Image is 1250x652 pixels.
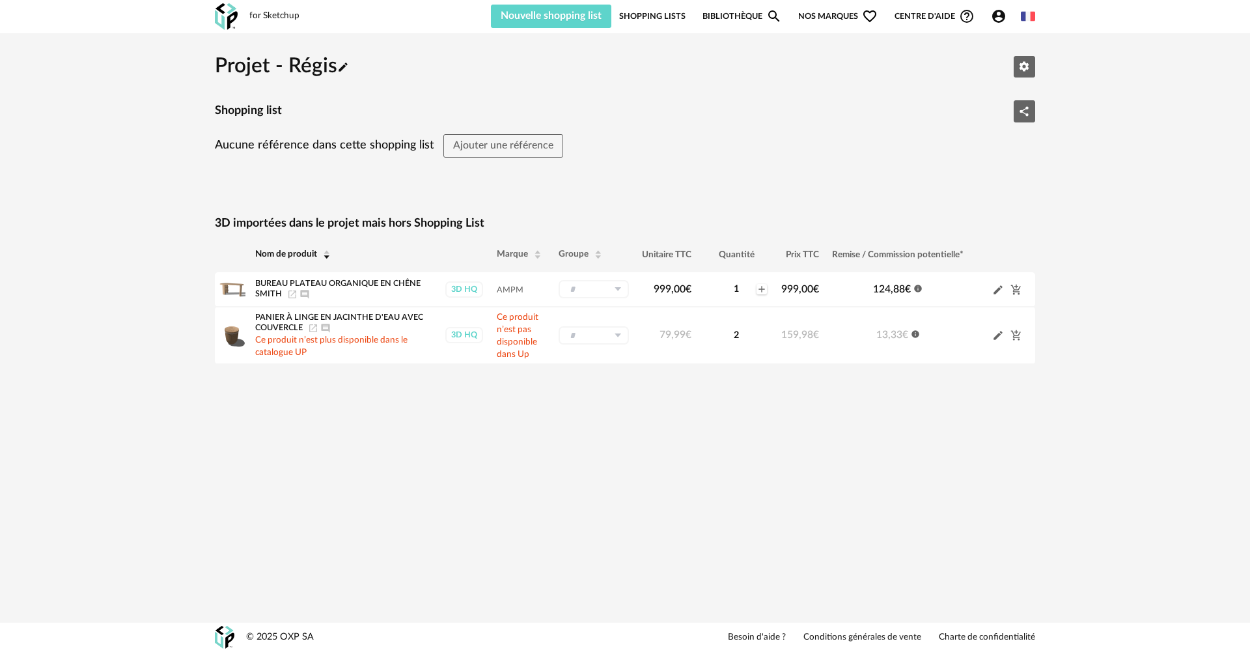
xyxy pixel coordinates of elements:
span: Cart Plus icon [1010,330,1022,340]
span: 79,99 [660,330,691,340]
span: Groupe [559,250,589,259]
span: Pencil icon [992,329,1004,341]
span: 124,88 [873,284,911,294]
span: Bureau Plateau Organique En Chêne Smith [255,280,421,298]
span: € [686,330,691,340]
div: © 2025 OXP SA [246,631,314,644]
a: Charte de confidentialité [939,632,1035,644]
a: Launch icon [308,324,318,332]
span: € [902,330,908,340]
button: Editer les paramètres [1014,56,1036,78]
div: for Sketchup [249,10,299,22]
span: Magnify icon [766,8,782,24]
button: Nouvelle shopping list [491,5,611,28]
button: Share Variant icon [1014,100,1036,122]
h2: Projet - Régis [215,53,349,80]
span: Nouvelle shopping list [501,10,602,21]
div: Sélectionner un groupe [559,326,629,345]
div: 1 [717,283,755,295]
span: Ajouter une référence [453,140,553,150]
span: Pencil icon [337,56,349,76]
span: Account Circle icon [991,8,1012,24]
span: Plus icon [757,284,767,294]
a: BibliothèqueMagnify icon [702,5,782,28]
span: Panier à linge en jacinthe d'eau avec couvercle [255,314,423,332]
span: Ajouter un commentaire [299,290,310,298]
span: Information icon [913,283,923,293]
span: 999,00 [781,284,819,294]
a: 3D HQ [445,281,484,298]
span: Information icon [911,328,920,339]
span: Aucune référence dans cette shopping list [215,139,434,151]
button: Ajouter une référence [443,134,563,158]
div: Sélectionner un groupe [559,280,629,298]
span: Centre d'aideHelp Circle Outline icon [895,8,975,24]
span: 999,00 [654,284,691,294]
img: OXP [215,3,238,30]
a: Besoin d'aide ? [728,632,786,644]
span: Heart Outline icon [862,8,878,24]
div: 2 [717,330,755,341]
span: € [813,330,819,340]
img: Product pack shot [218,322,245,349]
span: Editer les paramètres [1018,61,1030,71]
a: Launch icon [287,290,298,298]
span: Nom de produit [255,250,317,259]
h4: Shopping list [215,104,282,119]
a: Conditions générales de vente [803,632,921,644]
span: Ce produit n’est pas disponible dans Up [497,313,538,359]
div: 3D HQ [445,281,483,298]
span: Nos marques [798,5,878,28]
div: 3D HQ [445,327,483,343]
span: Ajouter un commentaire [320,324,331,332]
span: AMPM [497,286,523,294]
th: Remise / Commission potentielle* [826,237,970,272]
img: OXP [215,626,234,649]
span: € [905,284,911,294]
span: Help Circle Outline icon [959,8,975,24]
a: Shopping Lists [619,5,686,28]
img: Product pack shot [218,276,245,303]
span: Share Variant icon [1018,106,1030,116]
span: € [813,284,819,294]
span: Pencil icon [992,283,1004,296]
span: Marque [497,250,528,259]
span: 159,98 [781,330,819,340]
img: fr [1021,9,1035,23]
th: Unitaire TTC [635,237,698,272]
span: € [686,284,691,294]
th: Quantité [698,237,775,272]
h4: 3D importées dans le projet mais hors Shopping List [215,216,1035,231]
span: Ce produit n’est plus disponible dans le catalogue UP [255,335,408,357]
span: Cart Plus icon [1010,284,1022,294]
a: 3D HQ [445,327,484,343]
th: Prix TTC [775,237,826,272]
span: Account Circle icon [991,8,1007,24]
span: 13,33 [876,330,908,340]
